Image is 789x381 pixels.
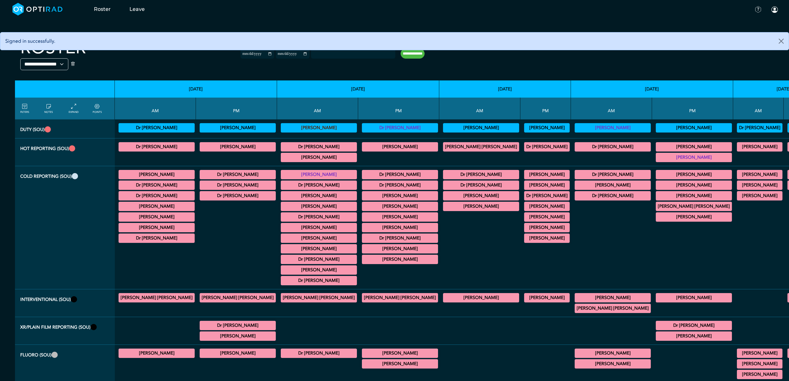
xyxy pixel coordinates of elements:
summary: Dr [PERSON_NAME] [119,181,194,189]
summary: Dr [PERSON_NAME] [444,181,518,189]
summary: [PERSON_NAME] [657,213,731,221]
div: IR General Diagnostic/IR General Interventional 07:15 - 13:00 [443,293,519,302]
summary: [PERSON_NAME] [576,124,650,132]
div: Vetting 09:00 - 13:00 [119,123,195,133]
div: General CT/General MRI 12:30 - 14:30 [362,191,438,200]
summary: [PERSON_NAME] [119,350,194,357]
div: CB CT Dental 12:00 - 13:00 [362,170,438,179]
div: General MRI 14:30 - 15:00 [524,212,570,222]
div: General CT 16:00 - 17:15 [656,202,732,211]
summary: [PERSON_NAME] [525,224,569,231]
div: IR General Diagnostic/IR General Interventional 09:00 - 13:00 [119,293,195,302]
div: MRI Trauma & Urgent/CT Trauma & Urgent 09:00 - 13:00 [575,142,651,152]
div: General FLU 13:30 - 17:00 [362,359,438,369]
div: CT Gastrointestinal 10:00 - 12:00 [281,244,357,253]
summary: [PERSON_NAME] [738,350,782,357]
summary: [PERSON_NAME] [576,294,650,301]
div: IR General Diagnostic/IR General Interventional 09:00 - 13:00 [575,293,651,302]
div: General MRI 07:00 - 09:00 [737,170,782,179]
summary: Dr [PERSON_NAME] [282,181,356,189]
th: AM [571,98,652,119]
summary: [PERSON_NAME] [576,181,650,189]
summary: [PERSON_NAME] [282,224,356,231]
div: General FLU 11:00 - 12:00 [737,370,782,379]
input: null [312,50,343,56]
th: [DATE] [439,80,571,98]
summary: Dr [PERSON_NAME] [201,181,275,189]
summary: [PERSON_NAME] [363,143,437,151]
div: General MRI 10:30 - 13:00 [119,191,195,200]
div: General XR 17:30 - 18:00 [200,331,276,341]
div: CT Trauma & Urgent/MRI Trauma & Urgent 09:00 - 13:00 [443,142,519,152]
summary: [PERSON_NAME] [525,213,569,221]
div: General CT 09:00 - 13:00 [737,181,782,190]
summary: [PERSON_NAME] [576,360,650,368]
summary: [PERSON_NAME] [282,154,356,161]
div: General CT 14:30 - 16:00 [362,244,438,253]
summary: [PERSON_NAME] [525,124,569,132]
summary: [PERSON_NAME] [201,332,275,340]
div: General CT 11:00 - 13:00 [281,265,357,275]
summary: [PERSON_NAME] [119,224,194,231]
th: [DATE] [277,80,439,98]
th: Cold Reporting (SOU) [15,166,115,289]
div: General MRI 11:00 - 13:00 [119,202,195,211]
summary: [PERSON_NAME] [282,234,356,242]
summary: Dr [PERSON_NAME] [119,143,194,151]
summary: [PERSON_NAME] [657,171,731,178]
summary: Dr [PERSON_NAME] [363,234,437,242]
summary: [PERSON_NAME] [444,124,518,132]
summary: [PERSON_NAME] [657,192,731,200]
button: Close [774,32,789,50]
summary: [PERSON_NAME] [657,154,731,161]
div: IR General Interventional/IR General Diagnostic 13:00 - 17:00 [524,293,570,302]
div: General CT 10:30 - 11:30 [737,191,782,200]
div: Vetting (30 PF Points) 13:00 - 17:00 [656,123,732,133]
div: Vetting 13:00 - 17:00 [362,123,438,133]
div: Vetting (30 PF Points) 09:00 - 13:00 [737,123,782,133]
div: General MRI 11:00 - 12:00 [281,276,357,285]
summary: [PERSON_NAME] [363,192,437,200]
div: IR General Diagnostic/IR General Interventional 13:00 - 17:00 [362,293,438,302]
th: PM [196,98,277,119]
th: AM [439,98,520,119]
summary: [PERSON_NAME] [525,171,569,178]
summary: [PERSON_NAME] [576,350,650,357]
summary: [PERSON_NAME] [657,181,731,189]
summary: Dr [PERSON_NAME] [282,277,356,284]
summary: Dr [PERSON_NAME] [119,234,194,242]
div: General MRI/General CT 17:00 - 18:00 [200,191,276,200]
summary: Dr [PERSON_NAME] [525,143,569,151]
summary: [PERSON_NAME] [657,332,731,340]
th: AM [277,98,358,119]
div: General XR 15:00 - 17:00 [200,321,276,330]
summary: [PERSON_NAME] [PERSON_NAME] [119,294,194,301]
a: FILTERS [20,103,29,114]
summary: Dr [PERSON_NAME] [363,181,437,189]
div: General XR 12:00 - 14:00 [656,321,732,330]
div: General MRI 09:00 - 12:30 [281,212,357,222]
div: General CT/General MRI 15:00 - 17:00 [656,191,732,200]
div: General CT/General MRI 13:00 - 14:00 [524,181,570,190]
a: show/hide notes [44,103,53,114]
summary: [PERSON_NAME] [282,266,356,274]
summary: [PERSON_NAME] [282,203,356,210]
summary: [PERSON_NAME] [PERSON_NAME] [576,305,650,312]
summary: [PERSON_NAME] [363,245,437,253]
div: General CT/General MRI 14:30 - 16:00 [656,181,732,190]
summary: Dr [PERSON_NAME] [282,143,356,151]
div: General MRI 13:30 - 17:30 [200,181,276,190]
summary: [PERSON_NAME] [363,213,437,221]
div: FLU General Adult 10:00 - 13:00 [119,349,195,358]
th: PM [520,98,571,119]
summary: Dr [PERSON_NAME] [201,322,275,329]
div: General MRI 09:30 - 12:00 [575,191,651,200]
div: General FLU 09:00 - 13:00 [575,349,651,358]
th: PM [652,98,733,119]
summary: [PERSON_NAME] [525,234,569,242]
summary: [PERSON_NAME] [PERSON_NAME] [282,294,356,301]
div: General CT/General MRI 07:30 - 09:00 [119,170,195,179]
div: General CT 08:00 - 09:00 [443,170,519,179]
a: collapse/expand entries [69,103,79,114]
th: AM [115,98,196,119]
